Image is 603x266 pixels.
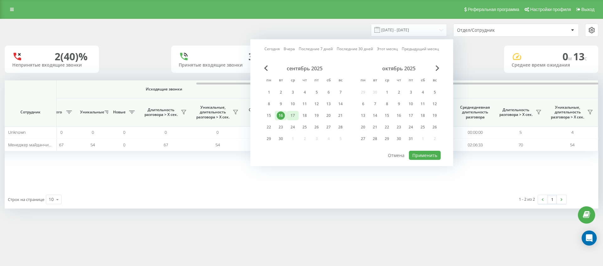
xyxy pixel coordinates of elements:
[323,88,334,97] div: сб 6 сент. 2025 г.
[357,122,369,132] div: пн 20 окт. 2025 г.
[300,76,309,85] abbr: четверг
[123,129,125,135] span: 0
[419,88,427,96] div: 4
[334,111,346,120] div: вс 21 сент. 2025 г.
[312,111,321,120] div: 19
[8,129,26,135] span: Unknown
[429,88,441,97] div: вс 5 окт. 2025 г.
[263,99,275,109] div: пн 8 сент. 2025 г.
[80,110,103,115] span: Уникальные
[417,111,429,120] div: сб 18 окт. 2025 г.
[277,123,285,131] div: 23
[369,111,381,120] div: вт 14 окт. 2025 г.
[519,129,522,135] span: 5
[301,100,309,108] div: 11
[407,88,415,96] div: 3
[431,123,439,131] div: 26
[383,135,391,143] div: 29
[324,88,333,96] div: 6
[455,126,495,138] td: 00:00:00
[371,135,379,143] div: 28
[336,76,345,85] abbr: воскресенье
[381,122,393,132] div: ср 22 окт. 2025 г.
[357,65,441,72] div: октябрь 2025
[581,7,595,12] span: Выход
[263,88,275,97] div: пн 1 сент. 2025 г.
[393,99,405,109] div: чт 9 окт. 2025 г.
[265,111,273,120] div: 15
[562,50,573,63] span: 0
[384,151,408,160] button: Отмена
[395,100,403,108] div: 9
[406,76,416,85] abbr: пятница
[570,142,574,148] span: 54
[311,88,323,97] div: пт 5 сент. 2025 г.
[369,122,381,132] div: вт 21 окт. 2025 г.
[429,99,441,109] div: вс 12 окт. 2025 г.
[381,88,393,97] div: ср 1 окт. 2025 г.
[393,88,405,97] div: чт 2 окт. 2025 г.
[275,111,287,120] div: вт 16 сент. 2025 г.
[123,142,125,148] span: 0
[334,122,346,132] div: вс 28 сент. 2025 г.
[288,76,297,85] abbr: среда
[311,122,323,132] div: пт 26 сент. 2025 г.
[512,62,591,68] div: Среднее время ожидания
[359,100,367,108] div: 6
[381,134,393,144] div: ср 29 окт. 2025 г.
[359,135,367,143] div: 27
[311,111,323,120] div: пт 19 сент. 2025 г.
[383,88,391,96] div: 1
[382,76,392,85] abbr: среда
[369,134,381,144] div: вт 28 окт. 2025 г.
[419,100,427,108] div: 11
[324,76,333,85] abbr: суббота
[395,111,403,120] div: 16
[263,122,275,132] div: пн 22 сент. 2025 г.
[468,7,519,12] span: Реферальная программа
[336,111,345,120] div: 21
[369,99,381,109] div: вт 7 окт. 2025 г.
[59,142,63,148] span: 67
[584,55,587,62] span: c
[402,46,439,52] a: Предыдущий месяц
[393,122,405,132] div: чт 23 окт. 2025 г.
[277,135,285,143] div: 30
[111,110,127,115] span: Новые
[323,99,334,109] div: сб 13 сент. 2025 г.
[92,129,94,135] span: 0
[370,76,380,85] abbr: вторник
[277,100,285,108] div: 9
[301,111,309,120] div: 18
[409,151,441,160] button: Применить
[311,99,323,109] div: пт 12 сент. 2025 г.
[324,100,333,108] div: 13
[334,99,346,109] div: вс 14 сент. 2025 г.
[312,76,321,85] abbr: пятница
[357,111,369,120] div: пн 13 окт. 2025 г.
[359,123,367,131] div: 20
[334,88,346,97] div: вс 7 сент. 2025 г.
[60,87,268,92] span: Исходящие звонки
[10,110,51,115] span: Сотрудник
[143,107,179,117] span: Длительность разговора > Х сек.
[312,88,321,96] div: 5
[55,51,88,62] div: 2 (40)%
[431,88,439,96] div: 5
[395,123,403,131] div: 23
[457,28,532,33] div: Отдел/Сотрудник
[383,123,391,131] div: 22
[383,111,391,120] div: 15
[395,135,403,143] div: 30
[299,122,311,132] div: чт 25 сент. 2025 г.
[430,76,439,85] abbr: воскресенье
[287,88,299,97] div: ср 3 сент. 2025 г.
[405,122,417,132] div: пт 24 окт. 2025 г.
[265,135,273,143] div: 29
[299,99,311,109] div: чт 11 сент. 2025 г.
[571,129,573,135] span: 4
[289,100,297,108] div: 10
[407,135,415,143] div: 31
[357,99,369,109] div: пн 6 окт. 2025 г.
[289,88,297,96] div: 3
